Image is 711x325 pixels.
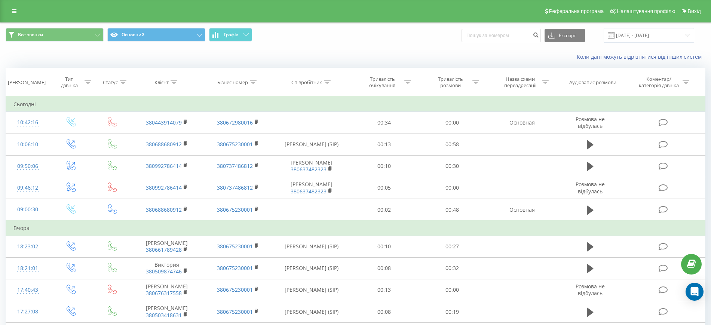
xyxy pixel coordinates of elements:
[131,279,202,301] td: [PERSON_NAME]
[545,29,585,42] button: Експорт
[291,79,322,86] div: Співробітник
[418,177,487,199] td: 00:00
[487,112,558,134] td: Основная
[8,79,46,86] div: [PERSON_NAME]
[430,76,471,89] div: Тривалість розмови
[13,115,42,130] div: 10:42:16
[350,279,419,301] td: 00:13
[350,134,419,155] td: 00:13
[576,181,605,194] span: Розмова не відбулась
[146,141,182,148] a: 380688680912
[13,202,42,217] div: 09:00:30
[688,8,701,14] span: Вихід
[217,119,253,126] a: 380672980016
[487,199,558,221] td: Основная
[146,119,182,126] a: 380443914079
[107,28,205,42] button: Основний
[56,76,83,89] div: Тип дзвінка
[418,236,487,257] td: 00:27
[350,155,419,177] td: 00:10
[686,283,704,301] div: Open Intercom Messenger
[291,188,327,195] a: 380637482323
[6,97,705,112] td: Сьогодні
[209,28,252,42] button: Графік
[273,236,350,257] td: [PERSON_NAME] (SIP)
[273,177,350,199] td: [PERSON_NAME]
[418,134,487,155] td: 00:58
[146,268,182,275] a: 380509874746
[362,76,402,89] div: Тривалість очікування
[13,181,42,195] div: 09:46:12
[273,134,350,155] td: [PERSON_NAME] (SIP)
[217,206,253,213] a: 380675230001
[576,116,605,129] span: Розмова не відбулась
[13,239,42,254] div: 18:23:02
[217,79,248,86] div: Бізнес номер
[418,301,487,323] td: 00:19
[462,29,541,42] input: Пошук за номером
[217,162,253,169] a: 380737486812
[350,257,419,279] td: 00:08
[350,301,419,323] td: 00:08
[13,261,42,276] div: 18:21:01
[418,112,487,134] td: 00:00
[217,243,253,250] a: 380675230001
[224,32,238,37] span: Графік
[217,184,253,191] a: 380737486812
[418,257,487,279] td: 00:32
[273,279,350,301] td: [PERSON_NAME] (SIP)
[131,236,202,257] td: [PERSON_NAME]
[273,257,350,279] td: [PERSON_NAME] (SIP)
[291,166,327,173] a: 380637482323
[217,308,253,315] a: 380675230001
[350,112,419,134] td: 00:34
[418,279,487,301] td: 00:00
[154,79,169,86] div: Клієнт
[637,76,681,89] div: Коментар/категорія дзвінка
[6,28,104,42] button: Все звонки
[131,257,202,279] td: Виктория
[146,289,182,297] a: 380676317558
[273,301,350,323] td: [PERSON_NAME] (SIP)
[418,199,487,221] td: 00:48
[13,159,42,174] div: 09:50:06
[146,162,182,169] a: 380992786414
[569,79,616,86] div: Аудіозапис розмови
[146,312,182,319] a: 380503418631
[217,264,253,272] a: 380675230001
[13,283,42,297] div: 17:40:43
[350,236,419,257] td: 00:10
[350,199,419,221] td: 00:02
[146,184,182,191] a: 380992786414
[6,221,705,236] td: Вчора
[103,79,118,86] div: Статус
[18,32,43,38] span: Все звонки
[500,76,540,89] div: Назва схеми переадресації
[217,141,253,148] a: 380675230001
[217,286,253,293] a: 380675230001
[13,137,42,152] div: 10:06:10
[350,177,419,199] td: 00:05
[273,155,350,177] td: [PERSON_NAME]
[617,8,675,14] span: Налаштування профілю
[146,206,182,213] a: 380688680912
[146,246,182,253] a: 380661789428
[549,8,604,14] span: Реферальна програма
[418,155,487,177] td: 00:30
[576,283,605,297] span: Розмова не відбулась
[13,304,42,319] div: 17:27:08
[131,301,202,323] td: [PERSON_NAME]
[577,53,705,60] a: Коли дані можуть відрізнятися вiд інших систем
